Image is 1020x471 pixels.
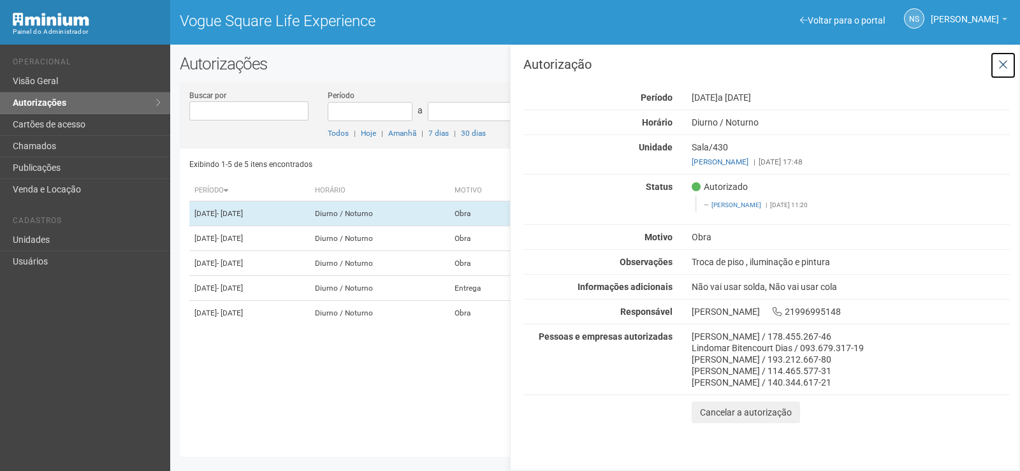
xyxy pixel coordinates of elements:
[692,402,800,423] button: Cancelar a autorização
[682,281,1019,293] div: Não vai usar solda, Não vai usar cola
[682,92,1019,103] div: [DATE]
[711,201,761,208] a: [PERSON_NAME]
[449,226,527,251] td: Obra
[354,129,356,138] span: |
[310,276,450,301] td: Diurno / Noturno
[421,129,423,138] span: |
[180,13,586,29] h1: Vogue Square Life Experience
[931,16,1007,26] a: [PERSON_NAME]
[620,307,673,317] strong: Responsável
[718,92,751,103] span: a [DATE]
[682,141,1019,168] div: Sala/430
[692,181,748,192] span: Autorizado
[449,201,527,226] td: Obra
[682,231,1019,243] div: Obra
[328,90,354,101] label: Período
[388,129,416,138] a: Amanhã
[454,129,456,138] span: |
[539,331,673,342] strong: Pessoas e empresas autorizadas
[418,105,423,115] span: a
[754,157,755,166] span: |
[645,232,673,242] strong: Motivo
[692,365,1010,377] div: [PERSON_NAME] / 114.465.577-31
[13,57,161,71] li: Operacional
[692,156,1010,168] div: [DATE] 17:48
[449,276,527,301] td: Entrega
[682,306,1019,317] div: [PERSON_NAME] 21996995148
[13,26,161,38] div: Painel do Administrador
[189,155,591,174] div: Exibindo 1-5 de 5 itens encontrados
[692,342,1010,354] div: Lindomar Bitencourt Dias / 093.679.317-19
[461,129,486,138] a: 30 dias
[217,308,243,317] span: - [DATE]
[620,257,673,267] strong: Observações
[13,13,89,26] img: Minium
[189,226,310,251] td: [DATE]
[766,201,767,208] span: |
[189,276,310,301] td: [DATE]
[692,377,1010,388] div: [PERSON_NAME] / 140.344.617-21
[578,282,673,292] strong: Informações adicionais
[449,180,527,201] th: Motivo
[904,8,924,29] a: NS
[523,58,1010,71] h3: Autorização
[189,180,310,201] th: Período
[310,180,450,201] th: Horário
[800,15,885,25] a: Voltar para o portal
[682,117,1019,128] div: Diurno / Noturno
[646,182,673,192] strong: Status
[13,216,161,229] li: Cadastros
[328,129,349,138] a: Todos
[217,259,243,268] span: - [DATE]
[310,251,450,276] td: Diurno / Noturno
[381,129,383,138] span: |
[310,226,450,251] td: Diurno / Noturno
[428,129,449,138] a: 7 dias
[361,129,376,138] a: Hoje
[639,142,673,152] strong: Unidade
[449,251,527,276] td: Obra
[931,2,999,24] span: Nicolle Silva
[704,201,1003,210] footer: [DATE] 11:20
[449,301,527,326] td: Obra
[692,354,1010,365] div: [PERSON_NAME] / 193.212.667-80
[217,234,243,243] span: - [DATE]
[310,301,450,326] td: Diurno / Noturno
[189,201,310,226] td: [DATE]
[180,54,1010,73] h2: Autorizações
[189,301,310,326] td: [DATE]
[217,209,243,218] span: - [DATE]
[217,284,243,293] span: - [DATE]
[189,90,226,101] label: Buscar por
[692,331,1010,342] div: [PERSON_NAME] / 178.455.267-46
[189,251,310,276] td: [DATE]
[642,117,673,127] strong: Horário
[641,92,673,103] strong: Período
[310,201,450,226] td: Diurno / Noturno
[692,157,748,166] a: [PERSON_NAME]
[682,256,1019,268] div: Troca de piso , iluminação e pintura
